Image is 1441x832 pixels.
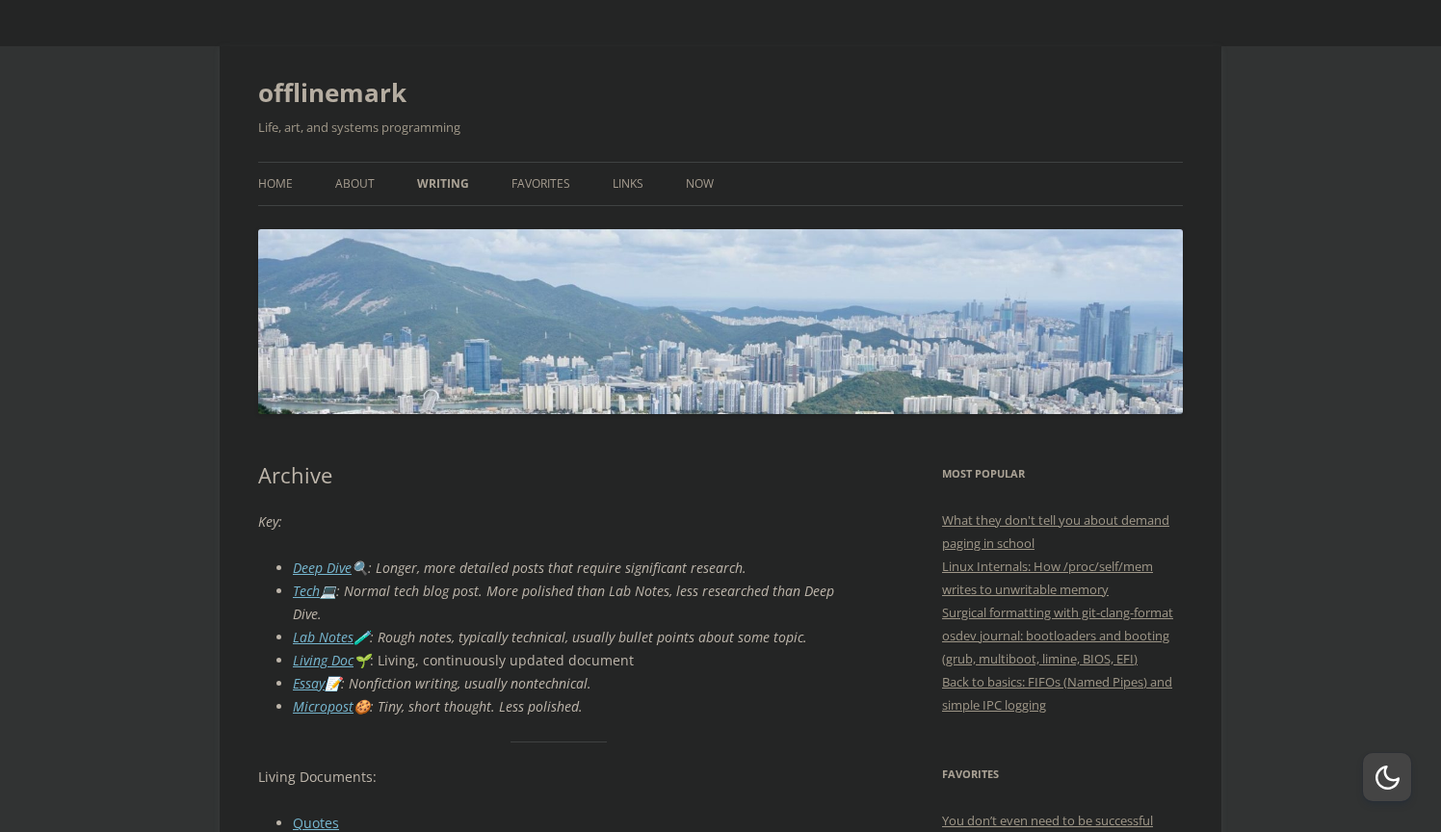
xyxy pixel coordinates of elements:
[942,604,1173,621] a: Surgical formatting with git-clang-format
[613,163,643,205] a: Links
[293,628,354,646] a: Lab Notes
[293,580,860,626] li: 💻: Normal tech blog post. More polished than Lab Notes, less researched than Deep Dive.
[258,766,860,789] p: Living Documents:
[942,511,1169,552] a: What they don't tell you about demand paging in school
[335,163,375,205] a: About
[942,673,1172,714] a: Back to basics: FIFOs (Named Pipes) and simple IPC logging
[293,651,370,669] em: 🌱
[293,695,860,718] li: 🍪: Tiny, short thought. Less polished.
[942,763,1183,786] h3: Favorites
[293,674,325,692] a: Essay
[258,512,282,531] em: Key:
[258,229,1183,413] img: offlinemark
[354,628,807,646] em: 🧪: Rough notes, typically technical, usually bullet points about some topic.
[942,627,1169,667] a: osdev journal: bootloaders and booting (grub, multiboot, limine, BIOS, EFI)
[293,559,352,577] a: Deep Dive
[293,672,860,695] li: 📝: Nonfiction writing, usually nontechnical.
[293,814,339,832] a: Quotes
[942,462,1183,485] h3: Most Popular
[293,651,354,669] a: Living Doc
[258,163,293,205] a: Home
[942,812,1153,829] a: You don’t even need to be successful
[686,163,714,205] a: Now
[293,649,860,672] li: : Living, continuously updated document
[293,697,354,715] a: Micropost
[258,69,406,116] a: offlinemark
[293,557,860,580] li: 🔍: Longer, more detailed posts that require significant research.
[417,163,469,205] a: Writing
[511,163,570,205] a: Favorites
[293,582,320,600] a: Tech
[258,116,1183,139] h2: Life, art, and systems programming
[942,558,1153,598] a: Linux Internals: How /proc/self/mem writes to unwritable memory
[258,462,860,487] h1: Archive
